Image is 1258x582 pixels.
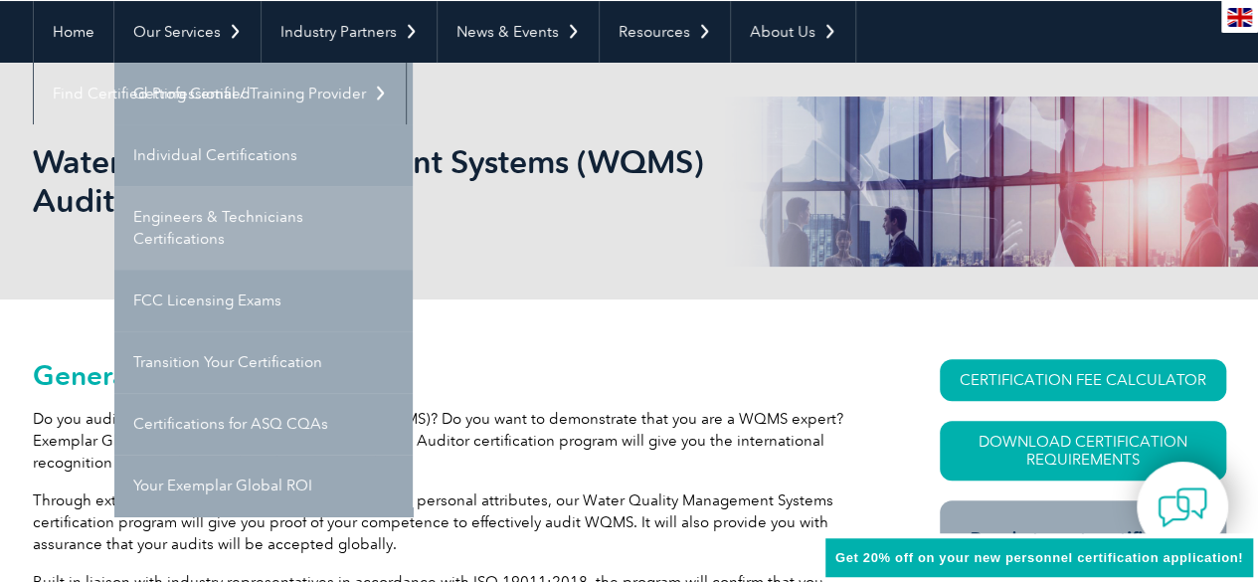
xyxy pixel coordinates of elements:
[34,63,406,124] a: Find Certified Professional / Training Provider
[114,1,261,63] a: Our Services
[33,142,797,220] h1: Water Quality Management Systems (WQMS) Auditor
[114,270,413,331] a: FCC Licensing Exams
[114,455,413,516] a: Your Exemplar Global ROI
[1227,8,1252,27] img: en
[114,124,413,186] a: Individual Certifications
[33,359,868,391] h2: General Overview
[33,489,868,555] p: Through extensive examination of your knowledge and personal attributes, our Water Quality Manage...
[731,1,855,63] a: About Us
[114,186,413,270] a: Engineers & Technicians Certifications
[114,393,413,455] a: Certifications for ASQ CQAs
[970,527,1196,552] h3: Ready to get certified?
[835,550,1243,565] span: Get 20% off on your new personnel certification application!
[262,1,437,63] a: Industry Partners
[940,359,1226,401] a: CERTIFICATION FEE CALCULATOR
[33,408,868,474] p: Do you audit water quality management systems (WQMS)? Do you want to demonstrate that you are a W...
[1158,483,1207,532] img: contact-chat.png
[34,1,113,63] a: Home
[940,421,1226,481] a: Download Certification Requirements
[114,331,413,393] a: Transition Your Certification
[438,1,599,63] a: News & Events
[600,1,730,63] a: Resources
